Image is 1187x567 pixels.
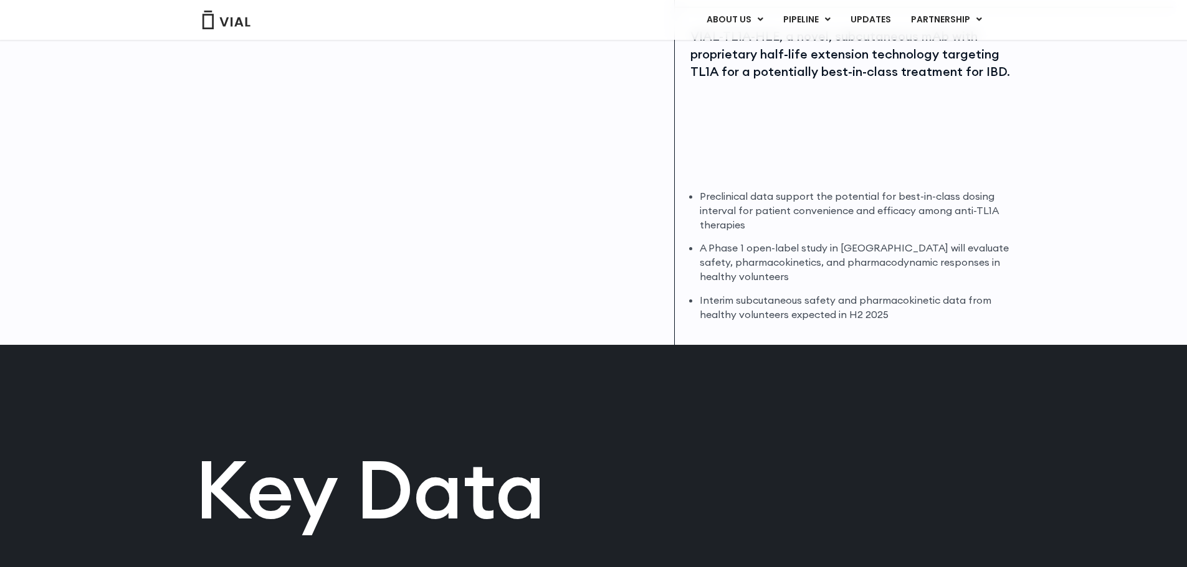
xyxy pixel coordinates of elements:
[700,189,1023,232] li: Preclinical data support the potential for best-in-class dosing interval for patient convenience ...
[841,9,900,30] a: UPDATES
[700,241,1023,284] li: A Phase 1 open-label study in [GEOGRAPHIC_DATA] will evaluate safety, pharmacokinetics, and pharm...
[773,9,840,30] a: PIPELINEMenu Toggle
[901,9,992,30] a: PARTNERSHIPMenu Toggle
[700,293,1023,322] li: Interim subcutaneous safety and pharmacokinetic data from healthy volunteers expected in H2 2025
[697,9,773,30] a: ABOUT USMenu Toggle
[201,11,251,29] img: Vial Logo
[690,27,1023,81] div: VIAL-TL1A-HLE, a novel, subcutaneous mAb with proprietary half-life extension technology targetin...
[195,449,594,530] h2: Key Data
